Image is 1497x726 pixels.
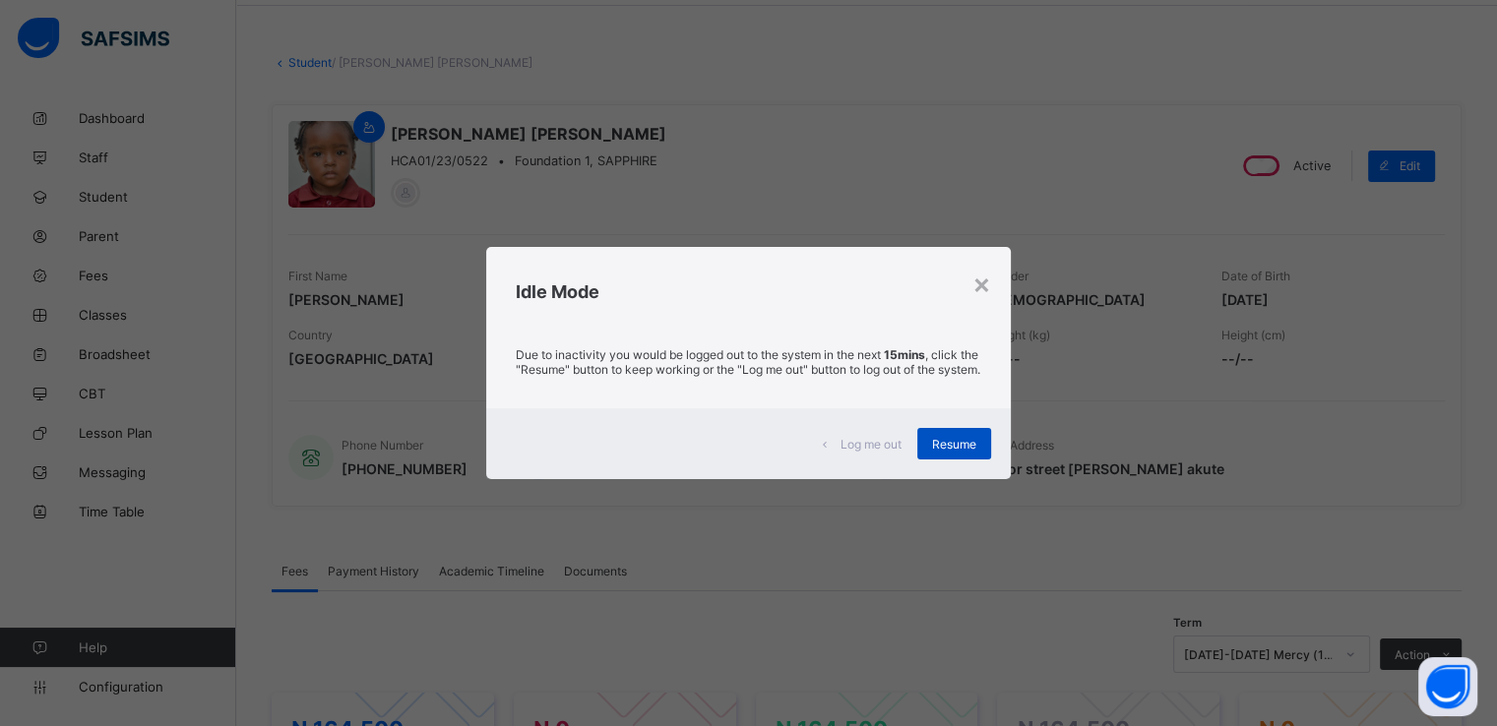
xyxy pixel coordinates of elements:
[841,437,902,452] span: Log me out
[972,267,991,300] div: ×
[516,347,980,377] p: Due to inactivity you would be logged out to the system in the next , click the "Resume" button t...
[932,437,976,452] span: Resume
[1418,657,1477,716] button: Open asap
[884,347,925,362] strong: 15mins
[516,281,980,302] h2: Idle Mode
